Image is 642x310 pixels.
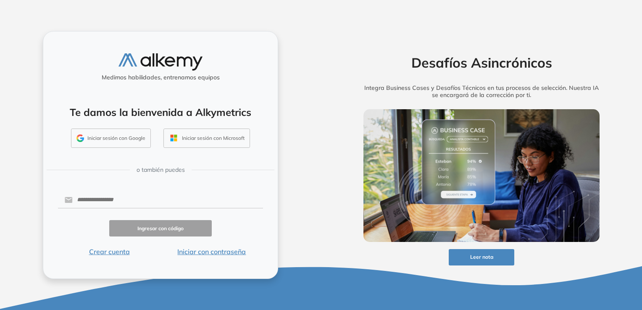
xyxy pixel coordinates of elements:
h5: Medimos habilidades, entrenamos equipos [47,74,274,81]
iframe: Chat Widget [491,213,642,310]
button: Iniciar sesión con Microsoft [163,129,250,148]
div: Widget de chat [491,213,642,310]
span: o también puedes [137,166,185,174]
img: logo-alkemy [118,53,203,71]
button: Ingresar con código [109,220,212,236]
img: OUTLOOK_ICON [169,133,179,143]
button: Leer nota [449,249,514,265]
button: Iniciar sesión con Google [71,129,151,148]
h4: Te damos la bienvenida a Alkymetrics [54,106,267,118]
img: img-more-info [363,109,600,242]
img: GMAIL_ICON [76,134,84,142]
button: Iniciar con contraseña [160,247,263,257]
h2: Desafíos Asincrónicos [350,55,613,71]
h5: Integra Business Cases y Desafíos Técnicos en tus procesos de selección. Nuestra IA se encargará ... [350,84,613,99]
button: Crear cuenta [58,247,160,257]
